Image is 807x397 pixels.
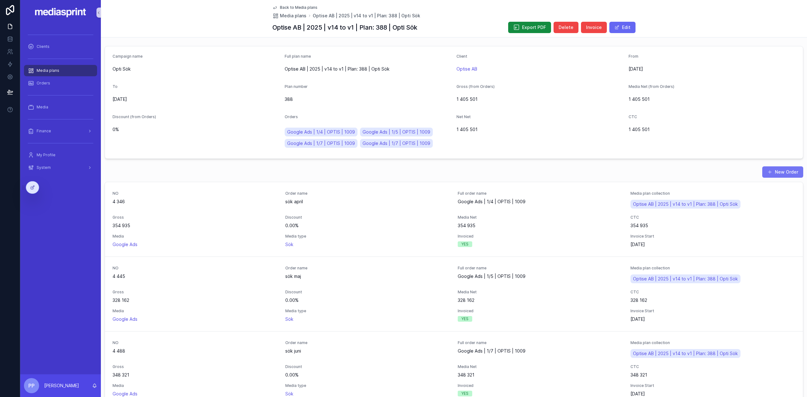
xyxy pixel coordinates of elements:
[629,84,674,89] span: Media Net (from Orders)
[630,290,796,295] span: CTC
[285,340,450,345] span: Order name
[629,66,796,72] span: [DATE]
[360,128,433,136] a: Google Ads | 1/5 | OPTIS | 1009
[37,165,51,170] span: System
[456,54,467,59] span: Client
[113,340,278,345] span: NO
[113,364,278,369] span: Gross
[285,215,450,220] span: Discount
[629,126,796,133] span: 1 405 501
[24,125,97,137] a: Finance
[113,391,137,397] span: Google Ads
[522,24,546,31] span: Export PDF
[762,166,803,178] button: New Order
[458,266,623,271] span: Full order name
[458,198,623,205] span: Google Ads | 1/4 | OPTIS | 1009
[456,126,624,133] span: 1 405 501
[24,41,97,52] a: Clients
[313,13,420,19] a: Optise AB | 2025 | v14 to v1 | Plan: 388 | Opti Sök
[630,234,796,239] span: Invoice Start
[280,13,306,19] span: Media plans
[559,24,573,31] span: Delete
[285,234,450,239] span: Media type
[113,126,280,133] span: 0%
[105,256,803,331] a: NO4 445Order namesök majFull order nameGoogle Ads | 1/5 | OPTIS | 1009Media plan collectionOptise...
[363,140,430,147] span: Google Ads | 1/7 | OPTIS | 1009
[285,266,450,271] span: Order name
[633,350,738,357] span: Optise AB | 2025 | v14 to v1 | Plan: 388 | Opti Sök
[458,297,623,303] span: 328 162
[630,308,796,314] span: Invoice Start
[20,25,101,374] div: scrollable content
[633,276,738,282] span: Optise AB | 2025 | v14 to v1 | Plan: 388 | Opti Sök
[629,54,638,59] span: From
[272,5,317,10] a: Back to Media plans
[285,54,311,59] span: Full plan name
[458,222,623,229] span: 354 935
[456,96,624,102] span: 1 405 501
[24,149,97,161] a: My Profile
[113,316,137,322] a: Google Ads
[285,191,450,196] span: Order name
[458,191,623,196] span: Full order name
[456,66,477,72] span: Optise AB
[37,44,49,49] span: Clients
[24,101,97,113] a: Media
[458,372,623,378] span: 348 321
[630,266,796,271] span: Media plan collection
[37,68,59,73] span: Media plans
[113,266,278,271] span: NO
[586,24,602,31] span: Invoice
[458,308,623,314] span: Invoiced
[630,241,796,248] span: [DATE]
[113,114,156,119] span: Discount (from Orders)
[609,22,636,33] button: Edit
[458,364,623,369] span: Media Net
[629,96,796,102] span: 1 405 501
[24,78,97,89] a: Orders
[113,348,278,354] span: 4 488
[360,139,433,148] a: Google Ads | 1/7 | OPTIS | 1009
[113,84,118,89] span: To
[35,8,87,18] img: App logo
[113,297,278,303] span: 328 162
[458,340,623,345] span: Full order name
[287,140,355,147] span: Google Ads | 1/7 | OPTIS | 1009
[113,308,278,314] span: Media
[37,129,51,134] span: Finance
[287,129,355,135] span: Google Ads | 1/4 | OPTIS | 1009
[285,364,450,369] span: Discount
[458,290,623,295] span: Media Net
[554,22,578,33] button: Delete
[285,114,298,119] span: Orders
[285,308,450,314] span: Media type
[363,129,430,135] span: Google Ads | 1/5 | OPTIS | 1009
[630,200,740,209] a: Optise AB | 2025 | v14 to v1 | Plan: 388 | Opti Sök
[456,84,495,89] span: Gross (from Orders)
[285,139,357,148] a: Google Ads | 1/7 | OPTIS | 1009
[630,222,796,229] span: 354 935
[37,105,48,110] span: Media
[113,290,278,295] span: Gross
[113,234,278,239] span: Media
[630,391,796,397] span: [DATE]
[285,383,450,388] span: Media type
[113,54,142,59] span: Campaign name
[280,5,317,10] span: Back to Media plans
[458,383,623,388] span: Invoiced
[462,391,468,396] div: YES
[285,391,293,397] a: Sök
[508,22,551,33] button: Export PDF
[24,65,97,76] a: Media plans
[458,348,623,354] span: Google Ads | 1/7 | OPTIS | 1009
[37,152,55,158] span: My Profile
[458,234,623,239] span: Invoiced
[113,372,278,378] span: 348 321
[28,382,35,389] span: PP
[456,114,471,119] span: Net Net
[630,215,796,220] span: CTC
